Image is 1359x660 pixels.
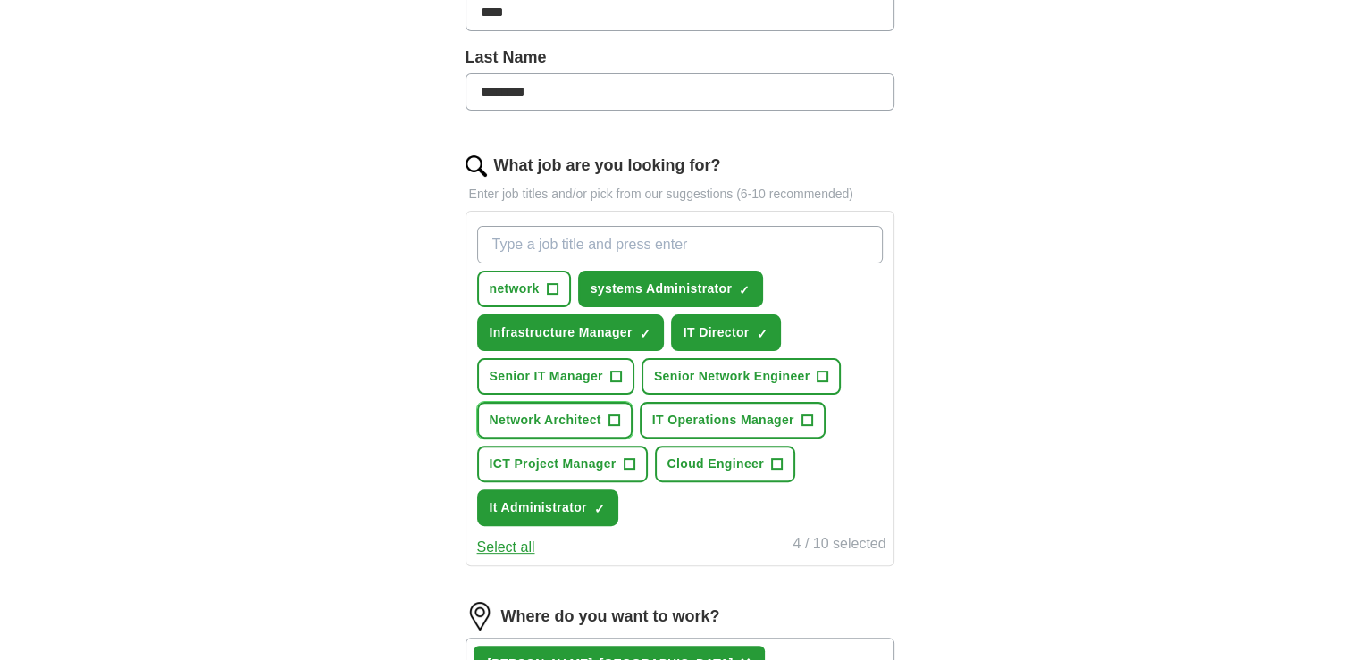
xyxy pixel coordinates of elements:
[466,602,494,631] img: location.png
[655,446,795,482] button: Cloud Engineer
[477,226,883,263] input: Type a job title and press enter
[477,271,571,307] button: network
[654,367,810,386] span: Senior Network Engineer
[466,185,894,204] p: Enter job titles and/or pick from our suggestions (6-10 recommended)
[684,323,750,342] span: IT Director
[490,455,617,473] span: ICT Project Manager
[477,489,618,526] button: It Administrator✓
[640,327,650,341] span: ✓
[757,327,768,341] span: ✓
[501,605,720,629] label: Where do you want to work?
[477,402,633,439] button: Network Architect
[490,411,601,430] span: Network Architect
[466,46,894,70] label: Last Name
[640,402,826,439] button: IT Operations Manager
[477,446,648,482] button: ICT Project Manager
[793,533,885,558] div: 4 / 10 selected
[490,323,633,342] span: Infrastructure Manager
[477,358,634,395] button: Senior IT Manager
[490,498,587,517] span: It Administrator
[578,271,764,307] button: systems Administrator✓
[591,280,733,298] span: systems Administrator
[490,367,603,386] span: Senior IT Manager
[466,155,487,177] img: search.png
[594,502,605,516] span: ✓
[642,358,842,395] button: Senior Network Engineer
[739,283,750,297] span: ✓
[477,314,664,351] button: Infrastructure Manager✓
[667,455,764,473] span: Cloud Engineer
[671,314,781,351] button: IT Director✓
[490,280,540,298] span: network
[477,537,535,558] button: Select all
[494,154,721,178] label: What job are you looking for?
[652,411,794,430] span: IT Operations Manager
